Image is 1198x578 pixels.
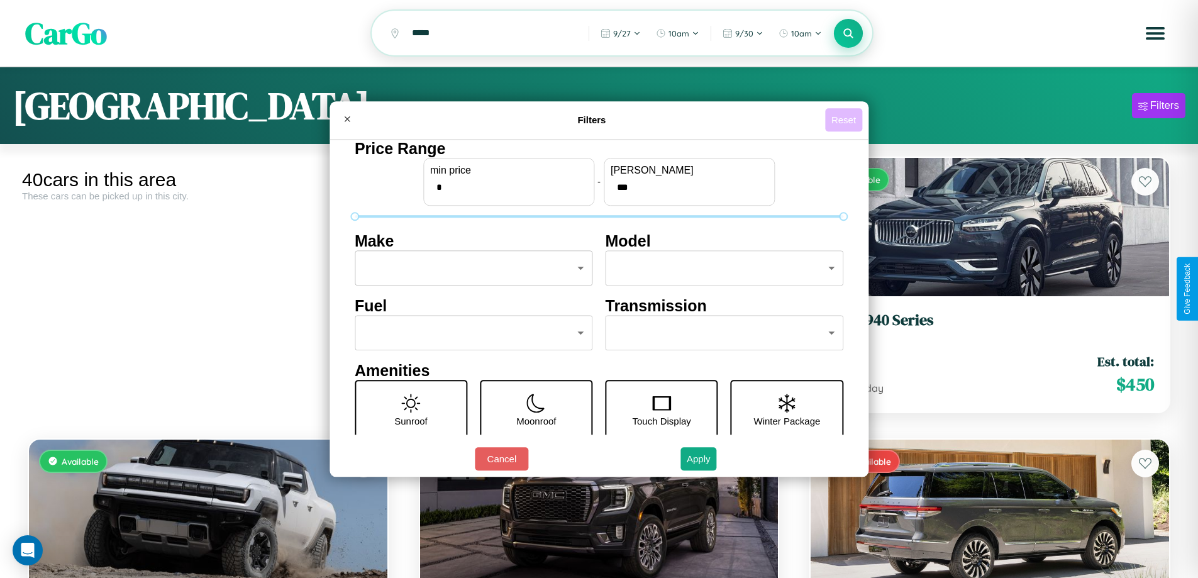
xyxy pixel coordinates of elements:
h4: Model [606,232,844,250]
p: Sunroof [394,413,428,430]
h4: Transmission [606,297,844,315]
h4: Amenities [355,362,843,380]
label: min price [430,165,587,176]
h4: Fuel [355,297,593,315]
p: Winter Package [754,413,821,430]
button: 10am [650,23,706,43]
h4: Filters [358,114,825,125]
span: Available [62,456,99,467]
div: Open Intercom Messenger [13,535,43,565]
div: These cars can be picked up in this city. [22,191,394,201]
h4: Price Range [355,140,843,158]
div: 40 cars in this area [22,169,394,191]
span: 9 / 30 [735,28,753,38]
span: 9 / 27 [613,28,631,38]
div: Give Feedback [1183,264,1192,314]
p: Moonroof [516,413,556,430]
div: Filters [1150,99,1179,112]
button: 9/27 [594,23,647,43]
span: $ 450 [1116,372,1154,397]
h1: [GEOGRAPHIC_DATA] [13,80,370,131]
p: - [597,173,601,190]
span: Est. total: [1097,352,1154,370]
button: Filters [1132,93,1185,118]
button: 10am [772,23,828,43]
a: Volvo 940 Series2014 [826,311,1154,342]
span: 10am [668,28,689,38]
h4: Make [355,232,593,250]
span: / day [857,382,884,394]
span: CarGo [25,13,107,54]
span: 10am [791,28,812,38]
label: [PERSON_NAME] [611,165,768,176]
h3: Volvo 940 Series [826,311,1154,330]
button: Apply [680,447,717,470]
button: Reset [825,108,862,131]
button: Open menu [1138,16,1173,51]
p: Touch Display [632,413,691,430]
button: Cancel [475,447,528,470]
button: 9/30 [716,23,770,43]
